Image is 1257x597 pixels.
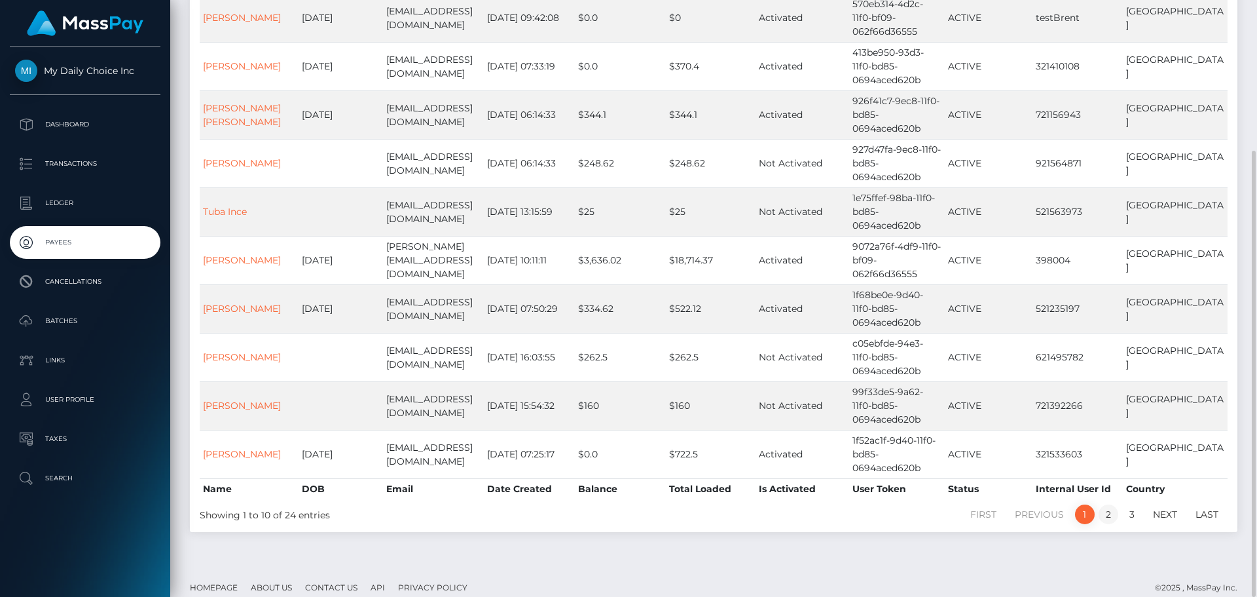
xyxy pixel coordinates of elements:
td: [EMAIL_ADDRESS][DOMAIN_NAME] [383,90,484,139]
th: Total Loaded [666,478,756,499]
td: Not Activated [756,139,849,187]
th: Balance [575,478,666,499]
img: My Daily Choice Inc [15,60,37,82]
td: [GEOGRAPHIC_DATA] [1123,333,1228,381]
th: Date Created [484,478,575,499]
td: ACTIVE [945,333,1032,381]
td: [DATE] 06:14:33 [484,139,575,187]
th: Internal User Id [1032,478,1123,499]
td: ACTIVE [945,284,1032,333]
td: [GEOGRAPHIC_DATA] [1123,139,1228,187]
p: User Profile [15,390,155,410]
a: Next [1146,505,1184,524]
th: Email [383,478,484,499]
p: Dashboard [15,115,155,134]
td: [EMAIL_ADDRESS][DOMAIN_NAME] [383,42,484,90]
td: [DATE] [299,236,383,284]
a: [PERSON_NAME] [203,157,281,169]
a: Batches [10,305,160,337]
td: $25 [666,187,756,236]
td: $722.5 [666,430,756,478]
p: Ledger [15,193,155,213]
td: $370.4 [666,42,756,90]
td: Activated [756,42,849,90]
td: [EMAIL_ADDRESS][DOMAIN_NAME] [383,187,484,236]
span: My Daily Choice Inc [10,65,160,77]
a: Dashboard [10,108,160,141]
img: MassPay Logo [27,10,143,36]
p: Links [15,351,155,370]
td: 921564871 [1032,139,1123,187]
td: Not Activated [756,187,849,236]
td: [EMAIL_ADDRESS][DOMAIN_NAME] [383,430,484,478]
a: Taxes [10,423,160,455]
a: Links [10,344,160,377]
div: Showing 1 to 10 of 24 entries [200,503,617,522]
td: 9072a76f-4df9-11f0-bf09-062f66d36555 [849,236,945,284]
td: $0.0 [575,42,666,90]
p: Search [15,469,155,488]
td: 926f41c7-9ec8-11f0-bd85-0694aced620b [849,90,945,139]
a: 2 [1099,505,1118,524]
a: [PERSON_NAME] [203,303,281,315]
td: 621495782 [1032,333,1123,381]
td: [DATE] 06:14:33 [484,90,575,139]
p: Cancellations [15,272,155,292]
td: $3,636.02 [575,236,666,284]
p: Taxes [15,429,155,449]
a: 3 [1122,505,1142,524]
td: $160 [666,381,756,430]
td: [EMAIL_ADDRESS][DOMAIN_NAME] [383,381,484,430]
td: 99f33de5-9a62-11f0-bd85-0694aced620b [849,381,945,430]
td: Activated [756,430,849,478]
td: ACTIVE [945,90,1032,139]
a: [PERSON_NAME] [PERSON_NAME] [203,102,281,128]
th: Is Activated [756,478,849,499]
a: Transactions [10,147,160,180]
td: [GEOGRAPHIC_DATA] [1123,430,1228,478]
th: Name [200,478,299,499]
a: Cancellations [10,265,160,298]
th: Status [945,478,1032,499]
p: Payees [15,233,155,252]
td: [DATE] [299,42,383,90]
td: $522.12 [666,284,756,333]
td: [PERSON_NAME][EMAIL_ADDRESS][DOMAIN_NAME] [383,236,484,284]
td: 321410108 [1032,42,1123,90]
a: 1 [1075,505,1095,524]
td: [EMAIL_ADDRESS][DOMAIN_NAME] [383,284,484,333]
a: [PERSON_NAME] [203,254,281,266]
td: [GEOGRAPHIC_DATA] [1123,187,1228,236]
td: $344.1 [575,90,666,139]
a: Search [10,462,160,495]
a: Tuba Ince [203,206,247,218]
td: [DATE] 07:25:17 [484,430,575,478]
td: 927d47fa-9ec8-11f0-bd85-0694aced620b [849,139,945,187]
td: $248.62 [666,139,756,187]
td: Not Activated [756,333,849,381]
td: [GEOGRAPHIC_DATA] [1123,381,1228,430]
td: [DATE] 15:54:32 [484,381,575,430]
td: $344.1 [666,90,756,139]
td: [DATE] 10:11:11 [484,236,575,284]
td: [DATE] 07:50:29 [484,284,575,333]
td: [EMAIL_ADDRESS][DOMAIN_NAME] [383,333,484,381]
a: [PERSON_NAME] [203,60,281,72]
p: Transactions [15,154,155,174]
a: [PERSON_NAME] [203,12,281,24]
a: [PERSON_NAME] [203,351,281,363]
td: $0.0 [575,430,666,478]
td: 1f52ac1f-9d40-11f0-bd85-0694aced620b [849,430,945,478]
td: [DATE] 13:15:59 [484,187,575,236]
th: DOB [299,478,383,499]
td: ACTIVE [945,236,1032,284]
a: Last [1188,505,1226,524]
th: User Token [849,478,945,499]
td: ACTIVE [945,381,1032,430]
td: [GEOGRAPHIC_DATA] [1123,90,1228,139]
td: 721156943 [1032,90,1123,139]
td: [DATE] 07:33:19 [484,42,575,90]
td: Not Activated [756,381,849,430]
a: Payees [10,226,160,259]
a: [PERSON_NAME] [203,448,281,460]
